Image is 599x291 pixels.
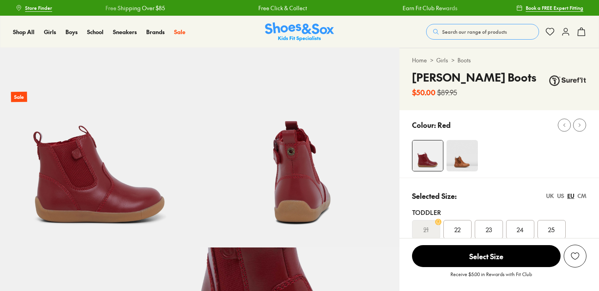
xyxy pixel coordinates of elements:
b: $50.00 [412,87,436,98]
div: Toddler [412,207,586,217]
img: Vendor logo [549,69,586,93]
a: Brands [146,28,165,36]
img: 5_1 [447,140,478,171]
s: 21 [423,225,428,234]
a: Shop All [13,28,34,36]
span: 22 [454,225,461,234]
div: UK [546,192,554,200]
a: Earn Fit Club Rewards [403,4,457,12]
a: Free Click & Collect [258,4,307,12]
a: Free Shipping Over $85 [105,4,165,12]
button: Search our range of products [426,24,539,40]
a: Sale [174,28,185,36]
span: Book a FREE Expert Fitting [526,4,583,11]
a: School [87,28,103,36]
span: 25 [548,225,555,234]
img: 4-449201_1 [412,140,443,171]
a: Girls [436,56,448,64]
img: 5-449202_1 [200,48,399,247]
span: Store Finder [25,4,52,11]
a: Shoes & Sox [265,22,334,42]
p: Colour: [412,120,436,130]
span: 24 [517,225,524,234]
div: > > [412,56,586,64]
p: Sale [11,92,27,102]
p: Receive $5.00 in Rewards with Fit Club [450,271,532,285]
a: Boys [65,28,78,36]
h4: [PERSON_NAME] Boots [412,69,536,85]
a: Book a FREE Expert Fitting [516,1,583,15]
a: Store Finder [16,1,52,15]
span: Select Size [412,245,561,267]
div: CM [577,192,586,200]
a: Boots [457,56,471,64]
s: $89.95 [437,87,457,98]
a: Girls [44,28,56,36]
a: Sneakers [113,28,137,36]
button: Add to Wishlist [564,245,586,267]
div: US [557,192,564,200]
p: Red [437,120,451,130]
button: Select Size [412,245,561,267]
img: SNS_Logo_Responsive.svg [265,22,334,42]
div: EU [567,192,574,200]
span: Search our range of products [442,28,507,35]
p: Selected Size: [412,191,457,201]
a: Home [412,56,427,64]
span: 23 [486,225,492,234]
